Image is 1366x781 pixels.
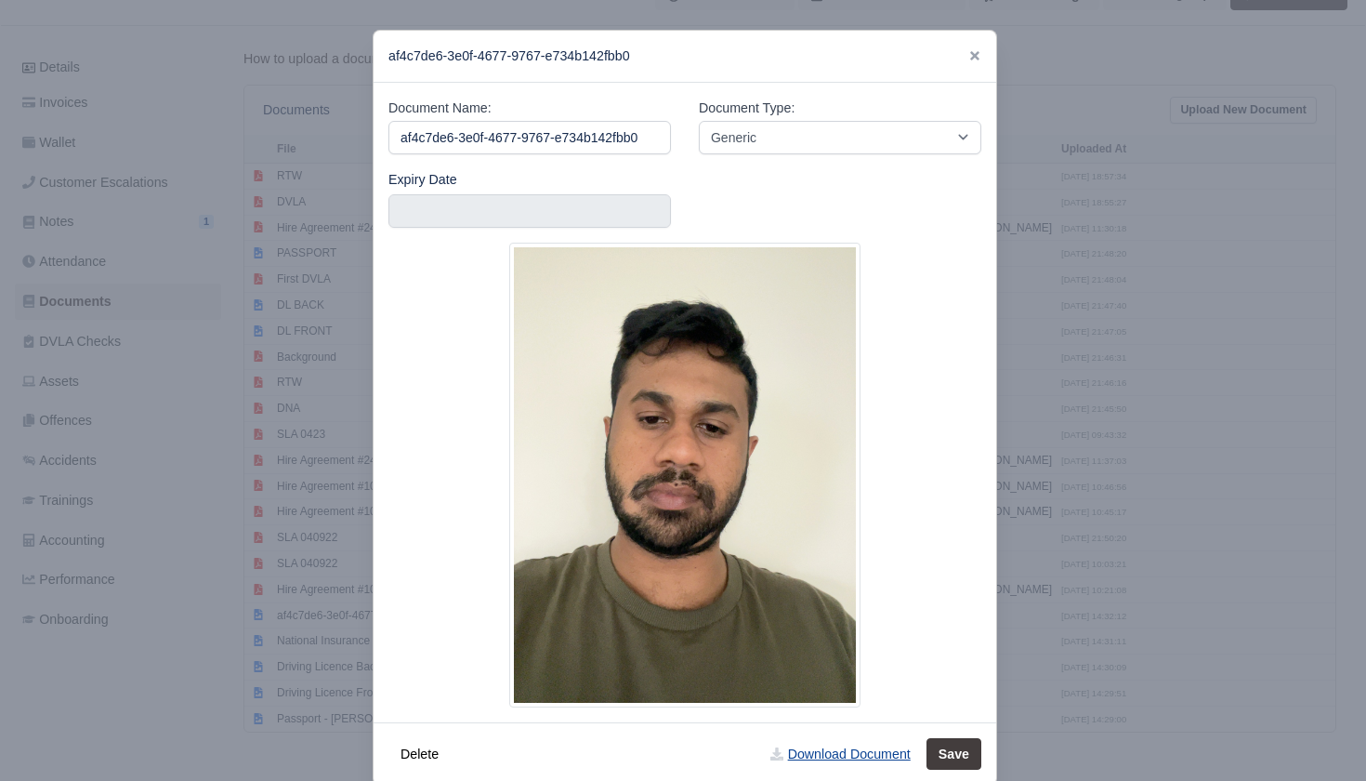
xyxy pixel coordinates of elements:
label: Document Type: [699,98,795,119]
iframe: Chat Widget [1273,692,1366,781]
button: Save [926,738,981,770]
label: Document Name: [388,98,492,119]
label: Expiry Date [388,169,457,191]
a: Download Document [758,738,922,770]
button: Delete [388,738,451,770]
div: af4c7de6-3e0f-4677-9767-e734b142fbb0 [374,31,996,83]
